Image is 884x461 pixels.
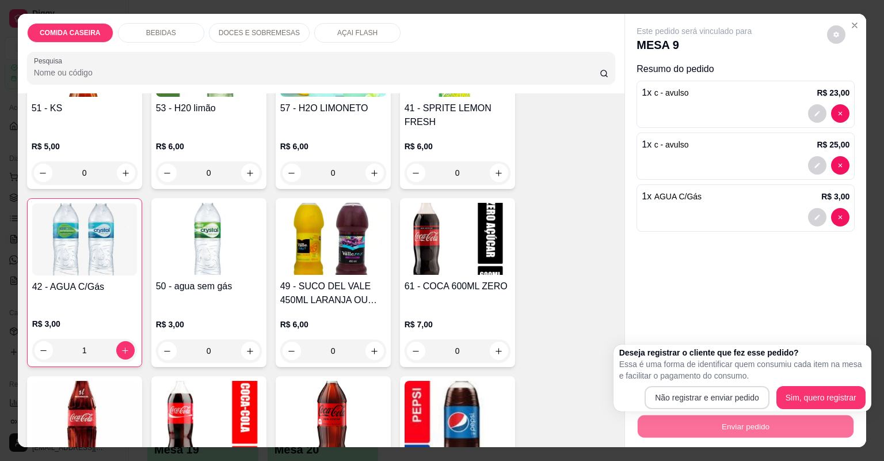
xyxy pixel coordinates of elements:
button: increase-product-quantity [365,342,384,360]
p: 1 x [642,138,688,152]
label: Pesquisa [34,56,66,66]
button: decrease-product-quantity [808,104,826,123]
p: R$ 3,00 [821,191,849,202]
img: product-image [32,381,138,453]
button: increase-product-quantity [241,342,260,360]
h2: Deseja registrar o cliente que fez esse pedido? [619,347,866,358]
button: Sim, quero registrar [776,386,866,409]
button: decrease-product-quantity [35,341,53,360]
h4: 53 - H20 limão [156,101,262,115]
button: increase-product-quantity [117,164,135,182]
button: increase-product-quantity [365,164,384,182]
span: c - avulso [654,88,689,97]
p: R$ 7,00 [405,319,510,330]
p: R$ 6,00 [280,141,386,152]
p: COMIDA CASEIRA [40,28,101,37]
button: decrease-product-quantity [808,208,826,226]
p: DOCES E SOBREMESAS [219,28,300,37]
p: AÇAI FLASH [337,28,378,37]
p: R$ 6,00 [156,141,262,152]
button: decrease-product-quantity [831,104,849,123]
p: MESA 9 [637,37,752,53]
img: product-image [405,203,510,275]
img: product-image [405,381,510,453]
button: decrease-product-quantity [827,25,845,44]
button: Close [845,16,864,35]
button: increase-product-quantity [241,164,260,182]
p: 1 x [642,190,702,203]
img: product-image [280,203,386,275]
button: decrease-product-quantity [283,164,301,182]
h4: 42 - AGUA C/Gás [32,280,137,294]
button: decrease-product-quantity [831,208,849,226]
img: product-image [156,203,262,275]
button: increase-product-quantity [490,164,508,182]
h4: 50 - agua sem gás [156,279,262,293]
h4: 51 - KS [32,101,138,115]
button: increase-product-quantity [116,341,135,360]
button: decrease-product-quantity [407,342,425,360]
img: product-image [156,381,262,453]
p: R$ 3,00 [32,318,137,330]
span: c - avulso [654,140,689,149]
p: BEBIDAS [146,28,176,37]
button: decrease-product-quantity [831,156,849,175]
h4: 61 - COCA 600ML ZERO [405,279,510,293]
p: R$ 6,00 [280,319,386,330]
p: R$ 5,00 [32,141,138,152]
h4: 41 - SPRITE LEMON FRESH [405,101,510,129]
button: Enviar pedido [638,415,853,438]
button: decrease-product-quantity [808,156,826,175]
p: R$ 23,00 [817,87,849,99]
p: R$ 6,00 [405,141,510,152]
button: decrease-product-quantity [158,342,177,360]
input: Pesquisa [34,67,600,78]
h4: 49 - SUCO DEL VALE 450ML LARANJA OU UVA [280,279,386,307]
img: product-image [32,203,137,275]
p: 1 x [642,86,688,100]
button: Não registrar e enviar pedido [645,386,769,409]
img: product-image [280,381,386,453]
p: Resumo do pedido [637,62,855,76]
p: Essa é uma forma de identificar quem consumiu cada item na mesa e facilitar o pagamento do consumo. [619,358,866,381]
button: increase-product-quantity [490,342,508,360]
button: decrease-product-quantity [283,342,301,360]
p: R$ 3,00 [156,319,262,330]
p: Este pedido será vinculado para [637,25,752,37]
span: AGUA C/Gás [654,192,702,201]
button: decrease-product-quantity [158,164,177,182]
h4: 57 - H2O LIMONETO [280,101,386,115]
button: decrease-product-quantity [34,164,52,182]
button: decrease-product-quantity [407,164,425,182]
p: R$ 25,00 [817,139,849,150]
